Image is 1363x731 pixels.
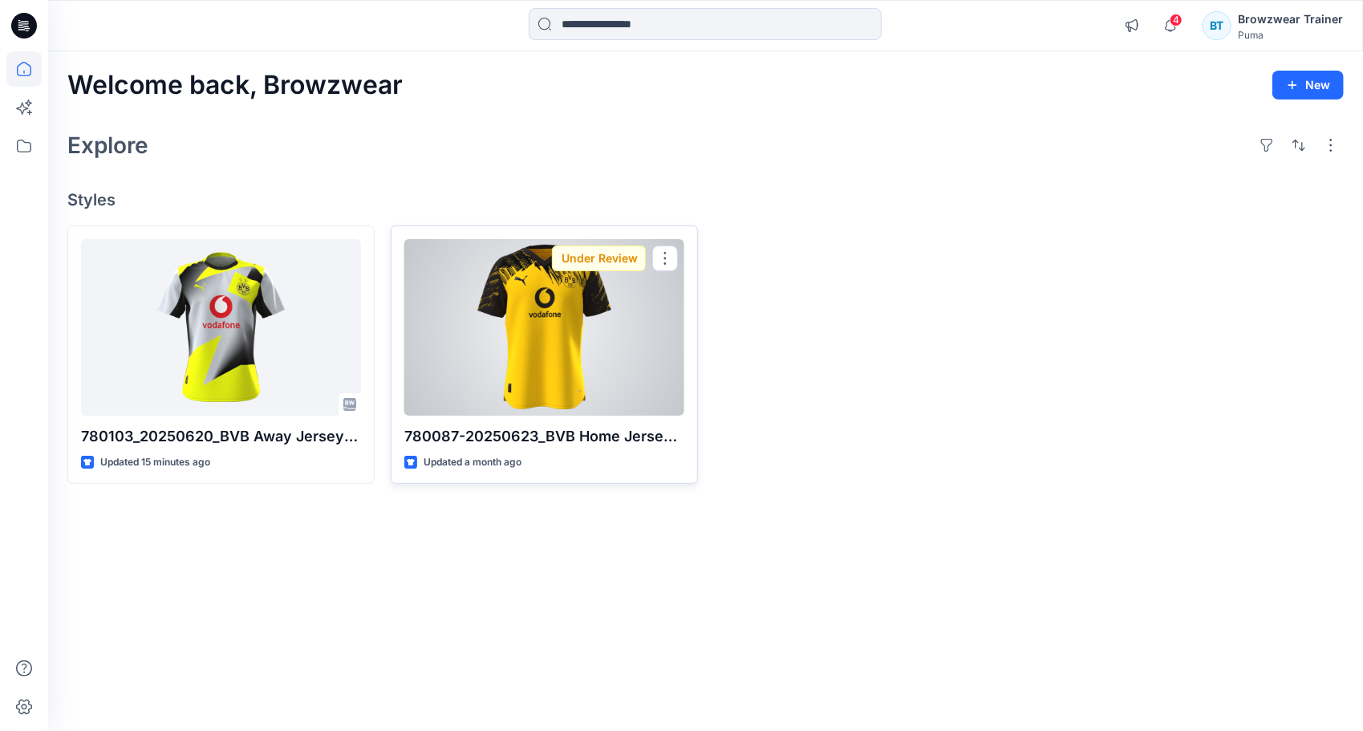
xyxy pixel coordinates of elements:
div: Browzwear Trainer [1238,10,1343,29]
p: 780103_20250620_BVB Away Jersey Authentic [81,425,361,448]
p: Updated 15 minutes ago [100,454,210,471]
a: 780103_20250620_BVB Away Jersey Authentic [81,239,361,416]
h2: Explore [67,132,148,158]
a: 780087-20250623_BVB Home Jersey Authentic [404,239,684,416]
p: Updated a month ago [424,454,521,471]
div: Puma [1238,29,1343,41]
div: BT [1203,11,1231,40]
span: 4 [1170,14,1182,26]
button: New [1272,71,1344,99]
p: 780087-20250623_BVB Home Jersey Authentic [404,425,684,448]
h4: Styles [67,190,1344,209]
h2: Welcome back, Browzwear [67,71,403,100]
